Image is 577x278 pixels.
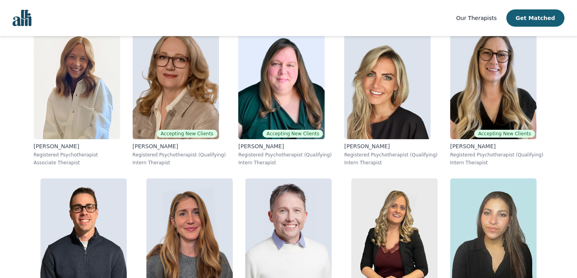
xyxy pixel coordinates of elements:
span: Accepting New Clients [474,130,535,138]
p: Registered Psychotherapist (Qualifying) [133,152,226,158]
p: [PERSON_NAME] [450,142,544,150]
span: Accepting New Clients [263,130,323,138]
a: Amina_PuracAccepting New Clients[PERSON_NAME]Registered Psychotherapist (Qualifying)Intern Therapist [444,20,550,172]
a: Stephanie_Annesley[PERSON_NAME]Registered Psychotherapist (Qualifying)Intern Therapist [338,20,444,172]
a: Angela_GrieveAccepting New Clients[PERSON_NAME]Registered Psychotherapist (Qualifying)Intern Ther... [232,20,338,172]
p: Intern Therapist [450,160,544,166]
p: Registered Psychotherapist (Qualifying) [238,152,332,158]
span: Our Therapists [456,15,497,21]
p: [PERSON_NAME] [344,142,438,150]
p: Intern Therapist [344,160,438,166]
p: Registered Psychotherapist (Qualifying) [450,152,544,158]
img: Siobhan_Chandler [133,26,219,139]
p: Registered Psychotherapist (Qualifying) [344,152,438,158]
p: Associate Therapist [34,160,120,166]
a: Our Therapists [456,13,497,23]
img: alli logo [13,10,31,26]
p: Intern Therapist [133,160,226,166]
img: Kelly_Kozluk [34,26,120,139]
p: [PERSON_NAME] [133,142,226,150]
p: Intern Therapist [238,160,332,166]
img: Stephanie_Annesley [344,26,431,139]
a: Siobhan_ChandlerAccepting New Clients[PERSON_NAME]Registered Psychotherapist (Qualifying)Intern T... [126,20,232,172]
p: [PERSON_NAME] [34,142,120,150]
p: Registered Psychotherapist [34,152,120,158]
a: Kelly_Kozluk[PERSON_NAME]Registered PsychotherapistAssociate Therapist [27,20,126,172]
img: Angela_Grieve [238,26,325,139]
p: [PERSON_NAME] [238,142,332,150]
button: Get Matched [506,9,564,27]
img: Amina_Purac [450,26,537,139]
span: Accepting New Clients [157,130,217,138]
